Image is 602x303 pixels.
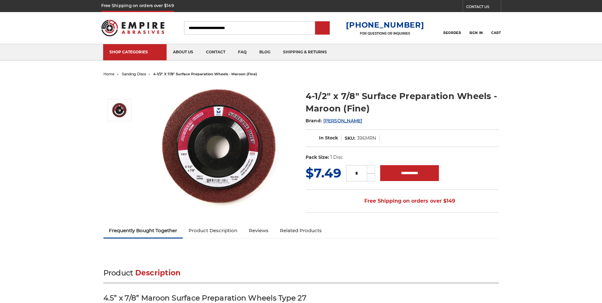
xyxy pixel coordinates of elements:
img: Empire Abrasives [101,16,165,40]
p: FOR QUESTIONS OR INQUIRIES [346,31,424,36]
a: CONTACT US [466,3,501,12]
span: In Stock [319,135,338,141]
span: Cart [491,31,501,35]
a: contact [200,44,232,60]
a: [PHONE_NUMBER] [346,20,424,30]
a: faq [232,44,253,60]
a: Related Products [274,224,327,238]
span: $7.49 [306,165,341,181]
span: Description [135,268,181,277]
span: Product [103,268,133,277]
dt: Pack Size: [306,154,329,161]
a: Frequently Bought Together [103,224,183,238]
a: sanding discs [122,72,146,76]
a: Reviews [243,224,274,238]
a: shipping & returns [277,44,333,60]
a: [PERSON_NAME] [323,118,362,124]
a: about us [167,44,200,60]
input: Submit [316,22,329,35]
strong: 4.5” x 7/8” Maroon Surface Preparation Wheels Type 27 [103,293,307,302]
span: 4-1/2" x 7/8" surface preparation wheels - maroon (fine) [153,72,257,76]
a: home [103,72,115,76]
dd: 396MRN [357,135,376,142]
img: Maroon Surface Prep Disc [158,83,285,210]
span: Free Shipping on orders over $149 [349,195,455,207]
a: Cart [491,21,501,35]
span: Sign In [469,31,483,35]
a: blog [253,44,277,60]
dt: SKU: [345,135,355,142]
span: Reorder [443,31,461,35]
a: Reorder [443,21,461,35]
h1: 4-1/2" x 7/8" Surface Preparation Wheels - Maroon (Fine) [306,90,499,115]
dd: 1 Disc [330,154,343,161]
a: Product Description [183,224,243,238]
img: Maroon Surface Prep Disc [112,102,128,118]
span: Brand: [306,118,322,124]
div: SHOP CATEGORIES [109,50,160,54]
